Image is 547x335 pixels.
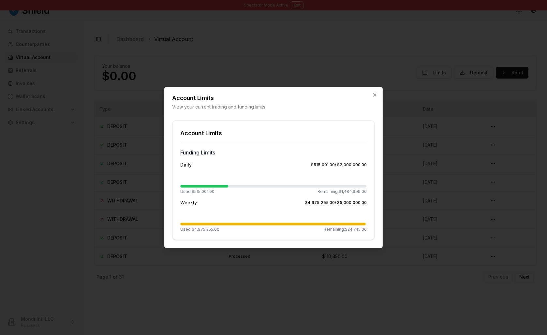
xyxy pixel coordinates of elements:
[324,227,367,232] span: Remaining: $24,745.00
[180,162,192,168] span: Daily
[180,199,197,206] span: Weekly
[172,95,375,101] h2: Account Limits
[305,200,367,205] div: $4,975,255.00 / $5,000,000.00
[172,104,375,110] p: View your current trading and funding limits
[311,162,367,167] div: $515,001.00 / $2,000,000.00
[318,189,367,194] span: Remaining: $1,484,999.00
[180,227,219,232] span: Used: $4,975,255.00
[180,189,214,194] span: Used: $515,001.00
[180,129,366,138] div: Account Limits
[180,149,366,156] h3: Funding Limits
